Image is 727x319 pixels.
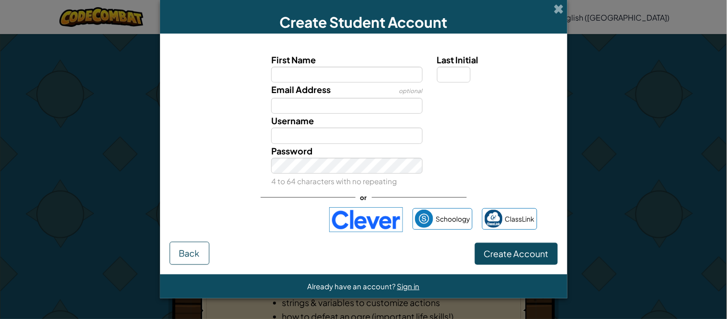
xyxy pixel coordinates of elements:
img: clever-logo-blue.png [329,207,403,232]
img: schoology.png [415,210,433,228]
span: or [356,190,372,204]
span: First Name [271,54,316,65]
span: Create Student Account [280,13,448,31]
span: Last Initial [437,54,479,65]
iframe: Sign in with Google Button [185,209,324,230]
span: Username [271,115,314,126]
button: Create Account [475,243,558,265]
span: Back [179,248,200,259]
button: Back [170,242,209,265]
img: classlink-logo-small.png [485,210,503,228]
span: optional [399,87,423,95]
small: 4 to 64 characters with no repeating [271,177,397,186]
span: Schoology [436,212,470,226]
span: Create Account [484,248,549,259]
span: Email Address [271,84,331,95]
a: Sign in [397,282,420,291]
span: Already have an account? [308,282,397,291]
span: Password [271,145,312,156]
span: ClassLink [505,212,535,226]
